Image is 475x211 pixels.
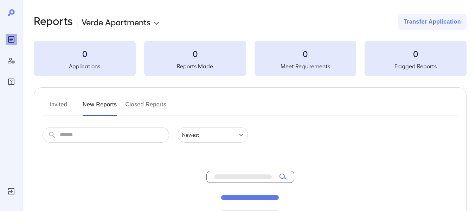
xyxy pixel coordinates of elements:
[6,34,17,45] div: Reports
[126,99,167,116] button: Closed Reports
[83,99,117,116] button: New Reports
[398,14,467,30] button: Transfer Application
[82,16,150,27] p: Verde Apartments
[365,48,467,59] h3: 0
[34,48,136,59] h3: 0
[255,48,357,59] h3: 0
[6,55,17,66] div: Manage Users
[178,127,248,143] div: Newest
[144,62,246,70] h5: Reports Made
[6,76,17,87] div: FAQ
[43,99,74,116] button: Invited
[365,62,467,70] h5: Flagged Reports
[255,62,357,70] h5: Meet Requirements
[6,186,17,197] div: Log Out
[144,48,246,59] h3: 0
[34,62,136,70] h5: Applications
[34,14,73,30] h2: Reports
[34,41,467,76] summary: 0Applications0Reports Made0Meet Requirements0Flagged Reports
